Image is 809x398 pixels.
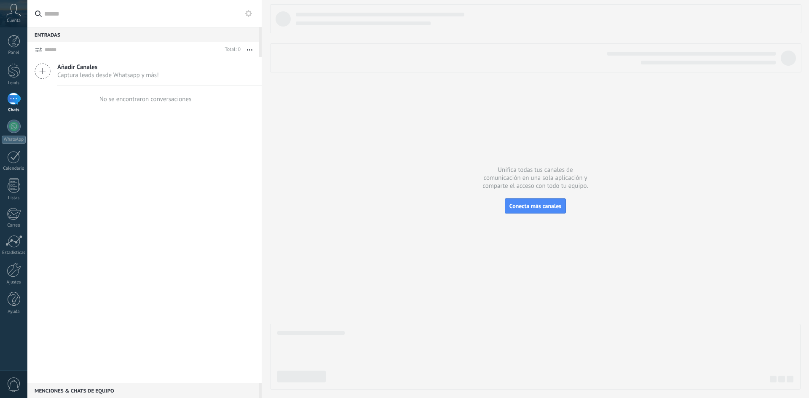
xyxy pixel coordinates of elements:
[99,95,192,103] div: No se encontraron conversaciones
[2,195,26,201] div: Listas
[2,136,26,144] div: WhatsApp
[222,45,241,54] div: Total: 0
[27,27,259,42] div: Entradas
[7,18,21,24] span: Cuenta
[2,309,26,315] div: Ayuda
[2,107,26,113] div: Chats
[57,63,159,71] span: Añadir Canales
[27,383,259,398] div: Menciones & Chats de equipo
[2,166,26,171] div: Calendario
[505,198,566,214] button: Conecta más canales
[2,250,26,256] div: Estadísticas
[2,223,26,228] div: Correo
[57,71,159,79] span: Captura leads desde Whatsapp y más!
[2,80,26,86] div: Leads
[509,202,561,210] span: Conecta más canales
[2,280,26,285] div: Ajustes
[2,50,26,56] div: Panel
